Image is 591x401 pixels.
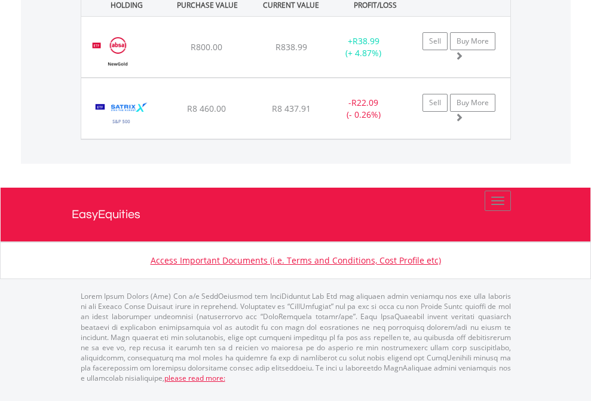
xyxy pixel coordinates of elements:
img: EQU.ZA.GLD.png [87,32,148,74]
span: R8 460.00 [187,103,226,114]
a: Buy More [450,94,495,112]
div: - (- 0.26%) [326,97,401,121]
a: Sell [422,32,448,50]
img: EQU.ZA.STX500.png [87,93,156,136]
p: Lorem Ipsum Dolors (Ame) Con a/e SeddOeiusmod tem InciDiduntut Lab Etd mag aliquaen admin veniamq... [81,291,511,383]
a: Access Important Documents (i.e. Terms and Conditions, Cost Profile etc) [151,255,441,266]
span: R38.99 [353,35,379,47]
a: Sell [422,94,448,112]
span: R8 437.91 [272,103,311,114]
a: Buy More [450,32,495,50]
a: EasyEquities [72,188,520,241]
span: R22.09 [351,97,378,108]
span: R838.99 [275,41,307,53]
span: R800.00 [191,41,222,53]
div: + (+ 4.87%) [326,35,401,59]
a: please read more: [164,373,225,383]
